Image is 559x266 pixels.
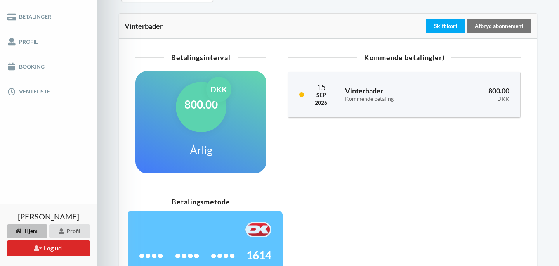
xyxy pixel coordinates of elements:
div: DKK [446,96,509,102]
h1: Årlig [190,143,212,157]
div: Profil [49,224,90,238]
span: [PERSON_NAME] [18,212,79,220]
h3: Vinterbader [345,86,436,102]
div: Sep [315,91,327,99]
span: •••• [139,251,163,259]
span: •••• [210,251,235,259]
div: Betalingsinterval [135,54,266,61]
div: Kommende betaling(er) [288,54,521,61]
h3: 800.00 [446,86,509,102]
span: 1614 [247,251,271,259]
div: 15 [315,83,327,91]
div: Afbryd abonnement [467,19,531,33]
span: •••• [175,251,200,259]
div: Betalingsmetode [130,198,272,205]
div: Kommende betaling [345,96,436,102]
div: Hjem [7,224,47,238]
button: Log ud [7,240,90,256]
div: Vinterbader [125,22,424,30]
h1: 800.00 [184,97,218,111]
div: DKK [206,77,231,102]
img: F+AAQC4Rur0ZFP9BwAAAABJRU5ErkJggg== [245,222,271,237]
div: 2026 [315,99,327,107]
div: Skift kort [426,19,465,33]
